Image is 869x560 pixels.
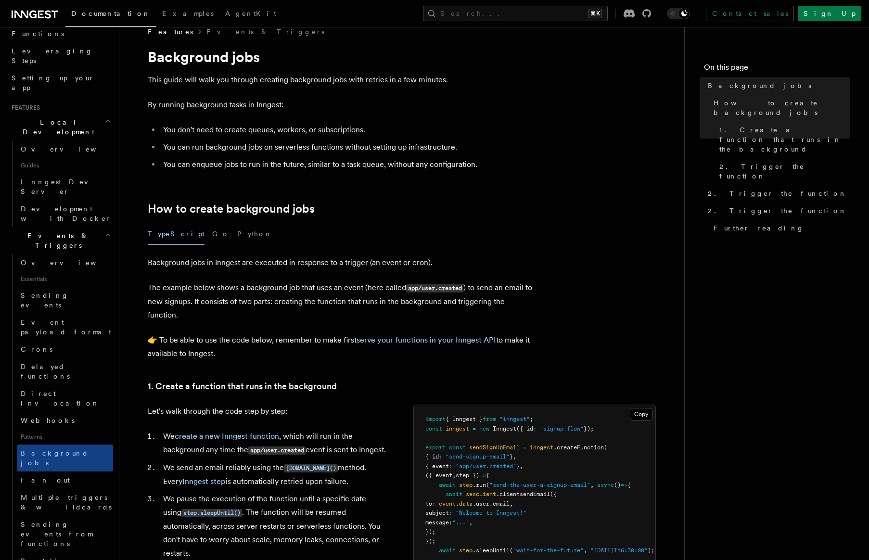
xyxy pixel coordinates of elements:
[17,412,113,429] a: Webhooks
[710,94,850,121] a: How to create background jobs
[21,363,70,380] span: Delayed functions
[12,74,94,91] span: Setting up your app
[17,385,113,412] a: Direct invocation
[590,547,648,554] span: "[DATE]T16:30:00"
[181,508,242,517] a: step.sleepUntil()
[473,500,510,507] span: .user_email
[459,547,473,554] span: step
[17,314,113,341] a: Event payload format
[160,158,533,171] li: You can enqueue jobs to run in the future, similar to a task queue, without any configuration.
[17,489,113,516] a: Multiple triggers & wildcards
[8,15,113,42] a: Your first Functions
[8,104,40,112] span: Features
[425,500,432,507] span: to
[456,509,526,516] span: "Welcome to Inngest!"
[473,482,486,488] span: .run
[630,408,652,420] button: Copy
[446,491,462,497] span: await
[425,416,446,422] span: import
[17,200,113,227] a: Development with Docker
[21,259,120,267] span: Overview
[483,416,496,422] span: from
[8,140,113,227] div: Local Development
[446,425,469,432] span: inngest
[520,463,523,470] span: ,
[704,77,850,94] a: Background jobs
[704,185,850,202] a: 2. Trigger the function
[148,256,533,269] p: Background jobs in Inngest are executed in response to a trigger (an event or cron).
[550,491,557,497] span: ({
[8,231,105,250] span: Events & Triggers
[452,472,456,479] span: ,
[513,547,584,554] span: "wait-for-the-future"
[667,8,690,19] button: Toggle dark mode
[469,519,473,526] span: ,
[704,202,850,219] a: 2. Trigger the function
[708,206,847,216] span: 2. Trigger the function
[21,145,120,153] span: Overview
[719,125,850,154] span: 1. Create a function that runs in the background
[148,380,337,393] a: 1. Create a function that runs in the background
[17,429,113,445] span: Patterns
[704,62,850,77] h4: On this page
[17,158,113,173] span: Guides
[449,444,466,451] span: const
[710,219,850,237] a: Further reading
[248,446,306,455] code: app/user.created
[237,223,272,245] button: Python
[17,516,113,552] a: Sending events from functions
[510,547,513,554] span: (
[479,425,489,432] span: new
[798,6,861,21] a: Sign Up
[160,140,533,154] li: You can run background jobs on serverless functions without setting up infrastructure.
[425,509,449,516] span: subject
[21,318,111,336] span: Event payload format
[160,492,390,560] li: We pause the execution of the function until a specific date using . The function will be resumed...
[533,425,537,432] span: :
[181,509,242,517] code: step.sleepUntil()
[219,3,282,26] a: AgentKit
[425,453,439,460] span: { id
[716,121,850,158] a: 1. Create a function that runs in the background
[452,519,469,526] span: "..."
[21,178,103,195] span: Inngest Dev Server
[449,509,452,516] span: :
[584,547,587,554] span: ,
[425,444,446,451] span: export
[530,416,533,422] span: ;
[284,464,338,472] code: [DOMAIN_NAME]()
[425,425,442,432] span: const
[357,335,496,344] a: serve your functions in your Inngest API
[148,202,315,216] a: How to create background jobs
[439,482,456,488] span: await
[148,27,193,37] span: Features
[182,477,226,486] a: Inngest step
[17,341,113,358] a: Crons
[459,500,473,507] span: data
[425,528,435,535] span: });
[627,482,631,488] span: {
[156,3,219,26] a: Examples
[486,472,489,479] span: {
[21,494,112,511] span: Multiple triggers & wildcards
[21,449,89,467] span: Background jobs
[225,10,276,17] span: AgentKit
[486,482,489,488] span: (
[406,284,463,293] code: app/user.created
[716,158,850,185] a: 2. Trigger the function
[516,463,520,470] span: }
[17,287,113,314] a: Sending events
[719,162,850,181] span: 2. Trigger the function
[446,453,510,460] span: "send-signup-email"
[160,430,390,457] li: We , which will run in the background any time the event is sent to Inngest.
[469,444,520,451] span: sendSignUpEmail
[516,425,533,432] span: ({ id
[21,205,111,222] span: Development with Docker
[432,500,435,507] span: :
[706,6,794,21] a: Contact sales
[284,463,338,472] a: [DOMAIN_NAME]()
[21,292,69,309] span: Sending events
[446,416,483,422] span: { Inngest }
[584,425,594,432] span: });
[439,500,456,507] span: event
